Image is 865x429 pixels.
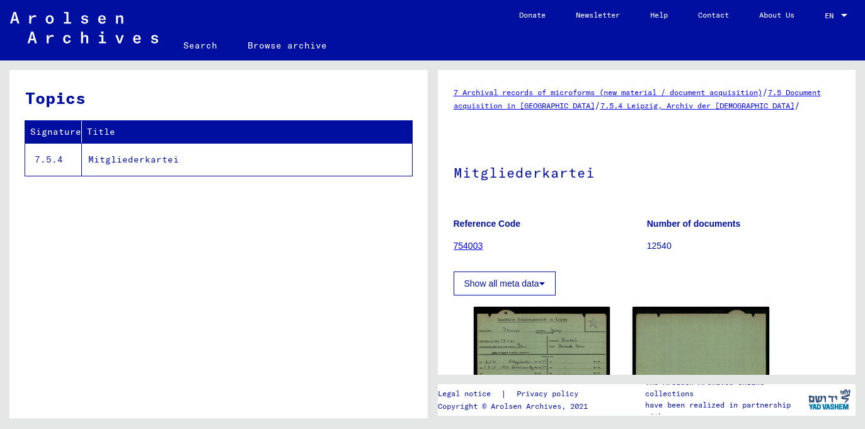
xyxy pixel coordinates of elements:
[507,387,593,401] a: Privacy policy
[25,121,82,143] th: Signature
[454,144,840,199] h1: Mitgliederkartei
[25,86,411,110] h3: Topics
[168,30,232,60] a: Search
[438,387,593,401] div: |
[474,307,610,391] img: 001.jpg
[438,387,501,401] a: Legal notice
[454,272,556,295] button: Show all meta data
[454,241,483,251] a: 754003
[10,12,158,43] img: Arolsen_neg.svg
[645,399,803,422] p: have been realized in partnership with
[454,219,521,229] b: Reference Code
[438,401,593,412] p: Copyright © Arolsen Archives, 2021
[600,101,794,110] a: 7.5.4 Leipzig, Archiv der [DEMOGRAPHIC_DATA]
[647,219,741,229] b: Number of documents
[645,377,803,399] p: The Arolsen Archives online collections
[647,239,840,253] p: 12540
[825,11,839,20] span: EN
[806,384,853,415] img: yv_logo.png
[794,100,800,111] span: /
[633,307,769,391] img: 002.jpg
[595,100,600,111] span: /
[232,30,342,60] a: Browse archive
[82,121,412,143] th: Title
[82,143,412,176] td: Mitgliederkartei
[454,88,762,97] a: 7 Archival records of microforms (new material / document acquisition)
[762,86,768,98] span: /
[25,143,82,176] td: 7.5.4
